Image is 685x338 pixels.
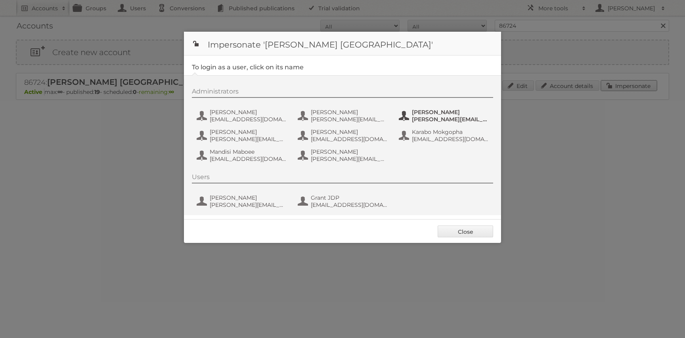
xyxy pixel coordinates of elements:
span: [PERSON_NAME][EMAIL_ADDRESS][DOMAIN_NAME] [311,155,388,162]
span: [EMAIL_ADDRESS][DOMAIN_NAME] [311,201,388,208]
legend: To login as a user, click on its name [192,63,304,71]
span: [PERSON_NAME] [210,128,287,136]
button: [PERSON_NAME] [PERSON_NAME][EMAIL_ADDRESS][DOMAIN_NAME] [297,108,390,124]
span: Grant JDP [311,194,388,201]
div: Administrators [192,88,493,98]
button: [PERSON_NAME] [EMAIL_ADDRESS][DOMAIN_NAME] [196,108,289,124]
button: Mandisi Maboee [EMAIL_ADDRESS][DOMAIN_NAME] [196,147,289,163]
h1: Impersonate '[PERSON_NAME] [GEOGRAPHIC_DATA]' [184,32,501,55]
a: Close [438,225,493,237]
button: [PERSON_NAME] [PERSON_NAME][EMAIL_ADDRESS][DOMAIN_NAME] [398,108,491,124]
span: Karabo Mokgopha [412,128,489,136]
span: [PERSON_NAME][EMAIL_ADDRESS][PERSON_NAME][DOMAIN_NAME] [210,136,287,143]
span: [PERSON_NAME][EMAIL_ADDRESS][DOMAIN_NAME] [311,116,388,123]
span: [EMAIL_ADDRESS][DOMAIN_NAME] [412,136,489,143]
span: [PERSON_NAME] [311,109,388,116]
span: [EMAIL_ADDRESS][DOMAIN_NAME] [311,136,388,143]
span: Mandisi Maboee [210,148,287,155]
span: [PERSON_NAME][EMAIL_ADDRESS][PERSON_NAME][DOMAIN_NAME] [210,201,287,208]
button: Grant JDP [EMAIL_ADDRESS][DOMAIN_NAME] [297,193,390,209]
button: [PERSON_NAME] [PERSON_NAME][EMAIL_ADDRESS][PERSON_NAME][DOMAIN_NAME] [196,128,289,143]
span: [PERSON_NAME][EMAIL_ADDRESS][DOMAIN_NAME] [412,116,489,123]
span: [PERSON_NAME] [311,148,388,155]
span: [EMAIL_ADDRESS][DOMAIN_NAME] [210,116,287,123]
button: [PERSON_NAME] [PERSON_NAME][EMAIL_ADDRESS][DOMAIN_NAME] [297,147,390,163]
span: [PERSON_NAME] [210,109,287,116]
span: [EMAIL_ADDRESS][DOMAIN_NAME] [210,155,287,162]
span: [PERSON_NAME] [311,128,388,136]
div: Users [192,173,493,183]
span: [PERSON_NAME] [210,194,287,201]
button: [PERSON_NAME] [EMAIL_ADDRESS][DOMAIN_NAME] [297,128,390,143]
button: [PERSON_NAME] [PERSON_NAME][EMAIL_ADDRESS][PERSON_NAME][DOMAIN_NAME] [196,193,289,209]
span: [PERSON_NAME] [412,109,489,116]
button: Karabo Mokgopha [EMAIL_ADDRESS][DOMAIN_NAME] [398,128,491,143]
